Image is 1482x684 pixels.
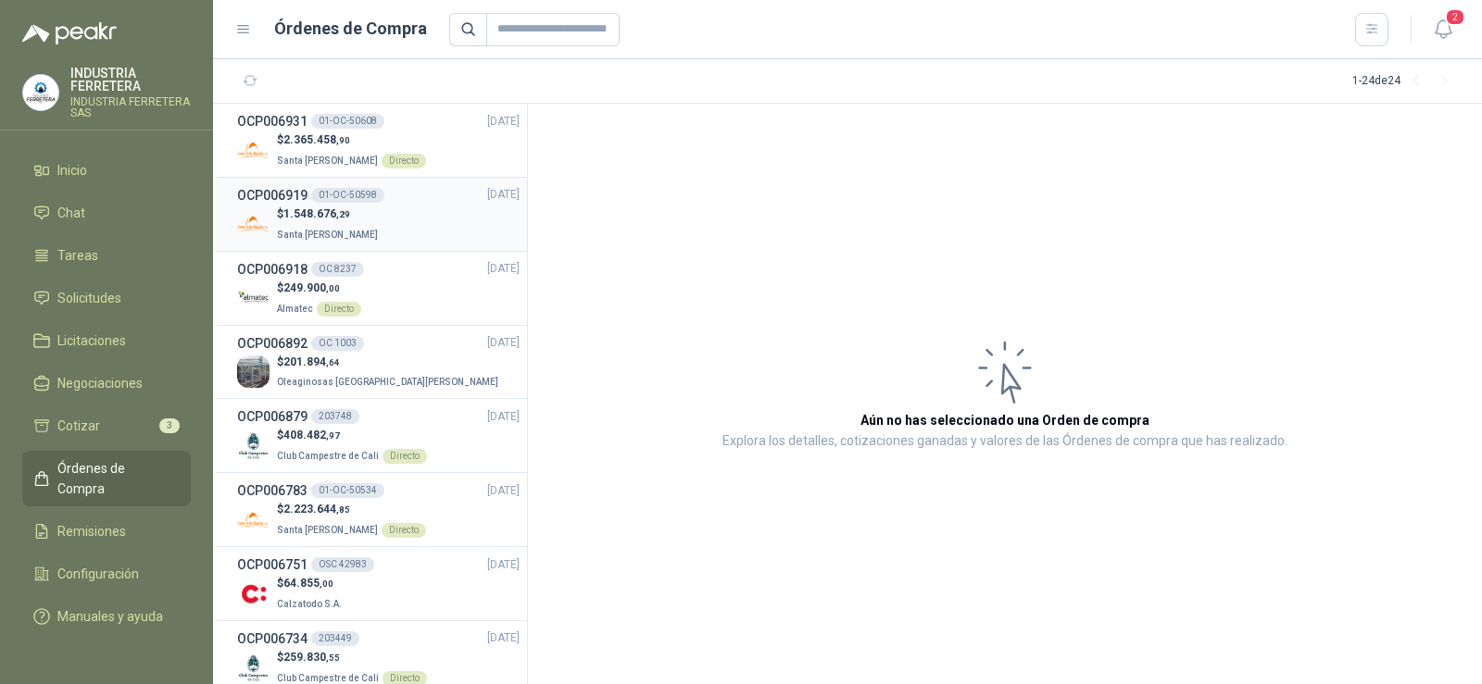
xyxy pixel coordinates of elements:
span: 1.548.676 [283,207,350,220]
p: Explora los detalles, cotizaciones ganadas y valores de las Órdenes de compra que has realizado. [722,430,1287,453]
span: Inicio [57,160,87,180]
a: Chat [22,195,191,230]
h3: OCP006918 [237,259,308,280]
span: [DATE] [487,629,520,647]
img: Company Logo [237,578,270,610]
h3: OCP006931 [237,111,308,131]
img: Company Logo [237,652,270,684]
a: OCP006879203748[DATE] Company Logo$408.482,97Club Campestre de CaliDirecto [237,406,520,465]
span: Santa [PERSON_NAME] [277,155,378,166]
a: OCP006892OC 1003[DATE] Company Logo$201.894,64Oleaginosas [GEOGRAPHIC_DATA][PERSON_NAME] [237,333,520,392]
div: 203449 [311,631,359,646]
span: [DATE] [487,113,520,131]
span: ,85 [336,504,350,515]
div: OC 8237 [311,262,364,277]
h3: OCP006734 [237,628,308,649]
span: Manuales y ayuda [57,606,163,627]
span: Tareas [57,245,98,266]
span: 2 [1445,8,1465,26]
div: Directo [382,523,426,538]
span: ,00 [326,283,340,293]
a: Cotizar3 [22,408,191,443]
a: Solicitudes [22,280,191,316]
span: 249.900 [283,281,340,294]
span: 3 [159,418,180,433]
span: Oleaginosas [GEOGRAPHIC_DATA][PERSON_NAME] [277,377,498,387]
button: 2 [1426,13,1460,46]
h3: Aún no has seleccionado una Orden de compra [860,410,1149,430]
span: [DATE] [487,556,520,574]
span: 259.830 [283,651,340,664]
a: Configuración [22,556,191,591]
p: $ [277,575,345,592]
span: Configuración [57,564,139,584]
span: 408.482 [283,429,340,441]
img: Company Logo [23,75,58,110]
div: 1 - 24 de 24 [1352,67,1460,96]
a: OCP006918OC 8237[DATE] Company Logo$249.900,00AlmatecDirecto [237,259,520,317]
img: Company Logo [237,355,270,388]
a: Tareas [22,238,191,273]
span: ,00 [320,578,333,589]
p: $ [277,427,427,444]
h3: OCP006751 [237,554,308,575]
p: $ [277,354,502,371]
span: ,64 [326,357,340,367]
span: Órdenes de Compra [57,458,173,499]
h3: OCP006783 [237,480,308,501]
p: INDUSTRIA FERRETERA SAS [70,96,191,118]
span: [DATE] [487,408,520,426]
span: 2.365.458 [283,133,350,146]
span: Almatec [277,304,313,314]
span: ,55 [326,653,340,663]
p: $ [277,205,382,223]
div: OSC 42983 [311,557,374,572]
a: OCP00691901-OC-50598[DATE] Company Logo$1.548.676,29Santa [PERSON_NAME] [237,185,520,243]
img: Company Logo [237,282,270,315]
a: Inicio [22,153,191,188]
span: 2.223.644 [283,503,350,516]
img: Company Logo [237,429,270,462]
p: $ [277,131,426,149]
div: 01-OC-50608 [311,114,384,129]
span: Chat [57,203,85,223]
span: ,29 [336,209,350,219]
span: Club Campestre de Cali [277,451,379,461]
div: Directo [317,302,361,317]
div: 01-OC-50598 [311,188,384,203]
a: Negociaciones [22,366,191,401]
h1: Órdenes de Compra [274,16,427,42]
div: Directo [383,449,427,464]
span: Calzatodo S.A. [277,599,342,609]
span: [DATE] [487,334,520,352]
p: $ [277,280,361,297]
a: Órdenes de Compra [22,451,191,506]
span: [DATE] [487,482,520,500]
span: ,97 [326,430,340,441]
span: ,90 [336,135,350,145]
a: Licitaciones [22,323,191,358]
span: Cotizar [57,416,100,436]
span: 64.855 [283,577,333,590]
p: $ [277,649,427,666]
a: Remisiones [22,514,191,549]
img: Company Logo [237,504,270,536]
span: Santa [PERSON_NAME] [277,230,378,240]
p: $ [277,501,426,518]
a: OCP00693101-OC-50608[DATE] Company Logo$2.365.458,90Santa [PERSON_NAME]Directo [237,111,520,169]
h3: OCP006919 [237,185,308,205]
div: 01-OC-50534 [311,483,384,498]
a: Manuales y ayuda [22,599,191,634]
p: INDUSTRIA FERRETERA [70,67,191,93]
span: [DATE] [487,186,520,204]
span: Licitaciones [57,330,126,351]
div: OC 1003 [311,336,364,351]
span: Santa [PERSON_NAME] [277,525,378,535]
span: 201.894 [283,355,340,368]
h3: OCP006892 [237,333,308,354]
span: Negociaciones [57,373,143,393]
h3: OCP006879 [237,406,308,427]
span: Club Campestre de Cali [277,673,379,683]
div: 203748 [311,409,359,424]
a: OCP00678301-OC-50534[DATE] Company Logo$2.223.644,85Santa [PERSON_NAME]Directo [237,480,520,539]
